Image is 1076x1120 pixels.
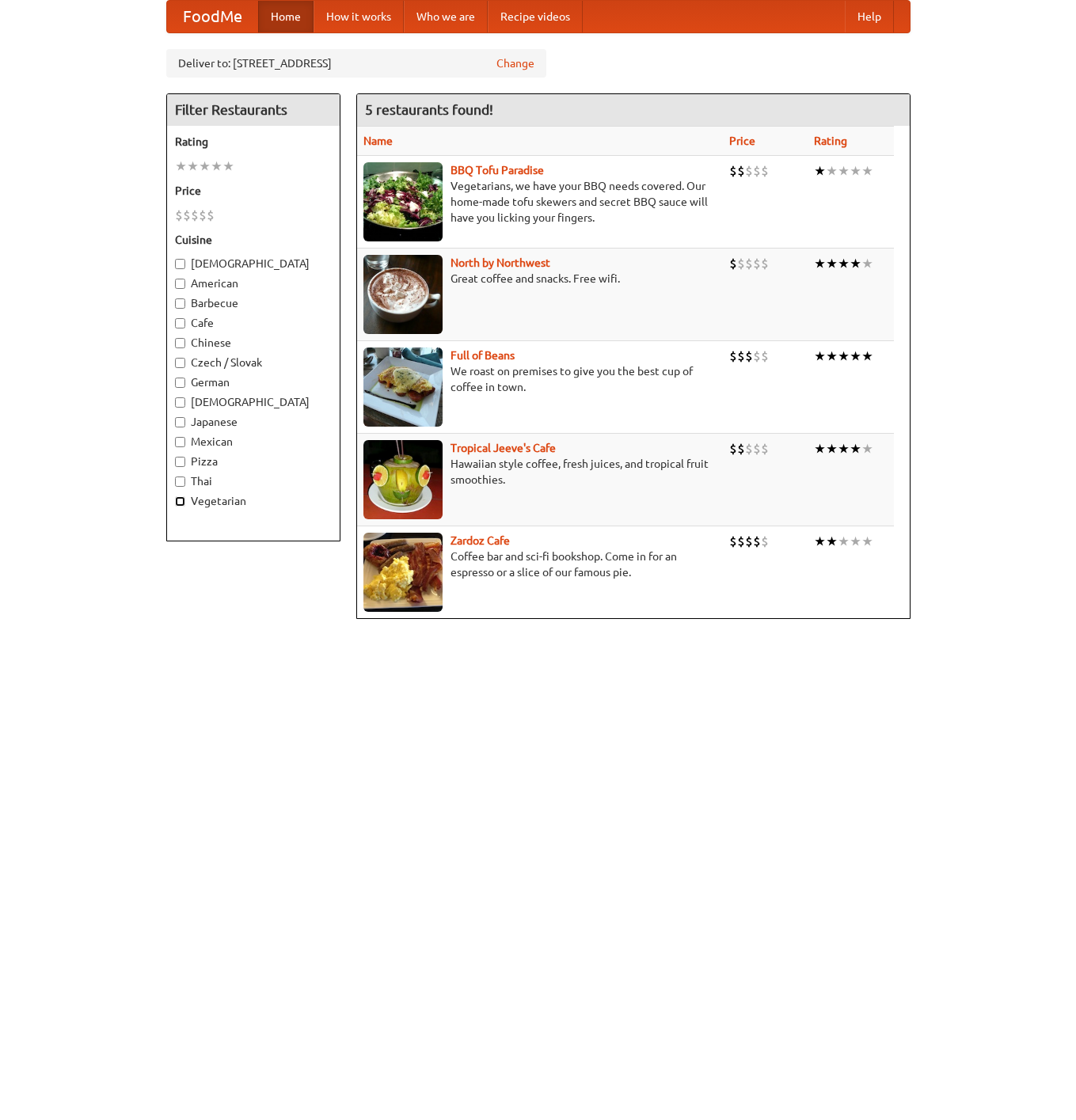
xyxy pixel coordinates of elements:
input: Thai [175,476,185,487]
li: $ [737,533,745,550]
label: Thai [175,473,332,489]
li: ★ [861,162,873,180]
img: north.jpg [363,255,443,334]
label: American [175,275,332,291]
li: $ [737,440,745,457]
label: Cafe [175,315,332,331]
input: [DEMOGRAPHIC_DATA] [175,397,185,408]
li: $ [729,347,737,365]
img: jeeves.jpg [363,440,443,519]
a: Full of Beans [451,349,515,362]
a: Change [496,55,534,71]
li: $ [737,162,745,180]
li: $ [729,440,737,457]
a: Name [363,135,393,147]
h5: Price [175,183,332,199]
li: $ [175,207,183,224]
input: Japanese [175,417,185,427]
li: $ [737,347,745,365]
p: We roast on premises to give you the best cup of coffee in town. [363,363,717,395]
h4: Filter Restaurants [167,94,340,126]
label: Pizza [175,454,332,469]
li: ★ [861,347,873,365]
label: Japanese [175,414,332,430]
a: Zardoz Cafe [451,534,510,547]
img: beans.jpg [363,347,443,427]
li: ★ [861,255,873,272]
img: tofuparadise.jpg [363,162,443,241]
li: ★ [850,347,861,365]
a: North by Northwest [451,256,550,269]
li: ★ [814,440,826,457]
p: Coffee bar and sci-fi bookshop. Come in for an espresso or a slice of our famous pie. [363,549,717,580]
li: $ [745,440,753,457]
label: [DEMOGRAPHIC_DATA] [175,256,332,271]
li: $ [761,255,769,272]
label: [DEMOGRAPHIC_DATA] [175,394,332,410]
li: $ [745,533,753,550]
a: Rating [814,135,847,147]
a: Recipe videos [488,1,583,32]
li: ★ [850,440,861,457]
li: ★ [222,158,234,175]
li: $ [729,255,737,272]
h5: Cuisine [175,232,332,248]
li: ★ [814,533,826,550]
a: Price [729,135,755,147]
li: $ [729,162,737,180]
li: $ [761,440,769,457]
label: Mexican [175,434,332,450]
li: ★ [211,158,222,175]
label: Vegetarian [175,493,332,509]
input: Mexican [175,437,185,447]
label: Barbecue [175,295,332,311]
input: Chinese [175,338,185,348]
input: Vegetarian [175,496,185,507]
input: Cafe [175,318,185,328]
li: $ [207,207,215,224]
li: $ [745,255,753,272]
li: $ [761,162,769,180]
img: zardoz.jpg [363,533,443,612]
b: Tropical Jeeve's Cafe [451,442,556,454]
input: Czech / Slovak [175,358,185,368]
li: ★ [826,533,838,550]
li: $ [753,533,761,550]
ng-pluralize: 5 restaurants found! [365,102,493,117]
label: Czech / Slovak [175,355,332,370]
label: German [175,374,332,390]
li: $ [761,533,769,550]
li: ★ [838,347,850,365]
input: Pizza [175,457,185,467]
li: ★ [175,158,187,175]
li: ★ [861,440,873,457]
li: $ [753,347,761,365]
div: Deliver to: [STREET_ADDRESS] [166,49,546,78]
li: $ [191,207,199,224]
h5: Rating [175,134,332,150]
li: ★ [199,158,211,175]
li: $ [753,440,761,457]
li: ★ [826,347,838,365]
input: American [175,279,185,289]
li: ★ [850,533,861,550]
li: ★ [850,162,861,180]
li: $ [745,162,753,180]
li: $ [761,347,769,365]
li: ★ [826,440,838,457]
li: ★ [838,162,850,180]
a: Who we are [404,1,488,32]
li: $ [753,162,761,180]
a: How it works [314,1,404,32]
li: ★ [826,162,838,180]
a: BBQ Tofu Paradise [451,164,544,177]
li: $ [199,207,207,224]
p: Vegetarians, we have your BBQ needs covered. Our home-made tofu skewers and secret BBQ sauce will... [363,178,717,226]
a: Help [845,1,894,32]
li: $ [745,347,753,365]
a: Home [258,1,314,32]
li: ★ [861,533,873,550]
